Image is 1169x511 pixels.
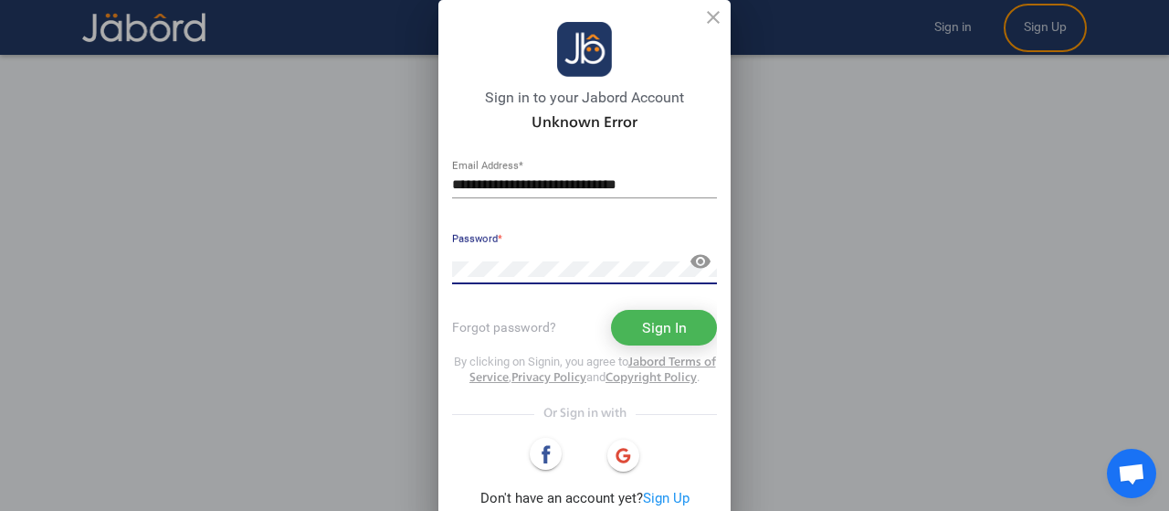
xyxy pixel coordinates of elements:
span: Or Sign in with [534,408,636,420]
a: Privacy Policy [511,372,586,384]
a: Open chat [1107,449,1156,498]
mat-icon: visibility_on [690,250,711,272]
a: Sign Up [643,490,690,506]
a: Jabord Terms of Service [469,357,716,384]
span: Sign In [642,319,687,336]
a: Forgot password? [452,320,579,335]
p: Don't have an account yet? [452,490,717,506]
p: By clicking on Signin, you agree to , and . [452,355,717,386]
button: Sign In [611,310,717,346]
a: Copyright Policy [606,372,697,384]
h4: Sign in to your Jabord Account [452,77,717,115]
mat-icon: close [702,6,724,28]
div: Unknown Error [452,115,717,133]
